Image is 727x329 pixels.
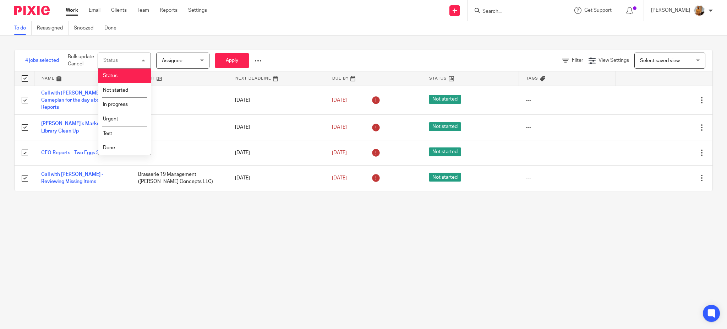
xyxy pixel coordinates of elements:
a: Call with [PERSON_NAME] - Gameplan for the day about CFO Reports [41,91,115,110]
a: CFO Reports - Two Eggs Stockbridge [41,150,124,155]
input: Search [482,9,546,15]
button: Apply [215,53,249,68]
td: [DATE] [228,86,325,115]
img: 1234.JPG [694,5,705,16]
a: Snoozed [74,21,99,35]
td: [DATE] [228,166,325,191]
a: To do [14,21,32,35]
span: Tags [526,76,538,80]
span: Not started [429,95,461,104]
td: [DATE] [228,115,325,140]
span: View Settings [598,58,629,63]
span: [DATE] [332,125,347,130]
span: Status [103,73,117,78]
img: Pixie [14,6,50,15]
span: Select saved view [640,58,680,63]
a: Reassigned [37,21,69,35]
a: Team [137,7,149,14]
a: Cancel [68,61,83,66]
span: [DATE] [332,98,347,103]
span: Not started [103,88,128,93]
td: Brasserie 19 Management ([PERSON_NAME] Concepts LLC) [131,166,228,191]
span: Test [103,131,112,136]
p: [PERSON_NAME] [651,7,690,14]
span: In progress [103,102,128,107]
span: [DATE] [332,176,347,180]
span: Assignee [162,58,182,63]
div: --- [526,124,608,131]
span: [DATE] [332,150,347,155]
span: Not started [429,173,461,182]
span: Not started [429,147,461,156]
span: Done [103,145,115,150]
a: [PERSON_NAME]'s Market Item Library Clean Up [41,121,113,133]
span: Get Support [584,8,612,13]
a: Work [66,7,78,14]
a: Email [89,7,100,14]
a: Reports [160,7,177,14]
a: Done [104,21,122,35]
a: Clients [111,7,127,14]
div: --- [526,97,608,104]
span: Filter [572,58,583,63]
div: --- [526,149,608,156]
td: [DATE] [228,140,325,165]
span: Not started [429,122,461,131]
span: 4 jobs selected [25,57,59,64]
a: Call with [PERSON_NAME] - Reviewing Missing Items [41,172,103,184]
span: Urgent [103,117,118,122]
div: --- [526,174,608,182]
div: Status [103,58,118,63]
a: Settings [188,7,207,14]
p: Bulk update [68,53,94,68]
